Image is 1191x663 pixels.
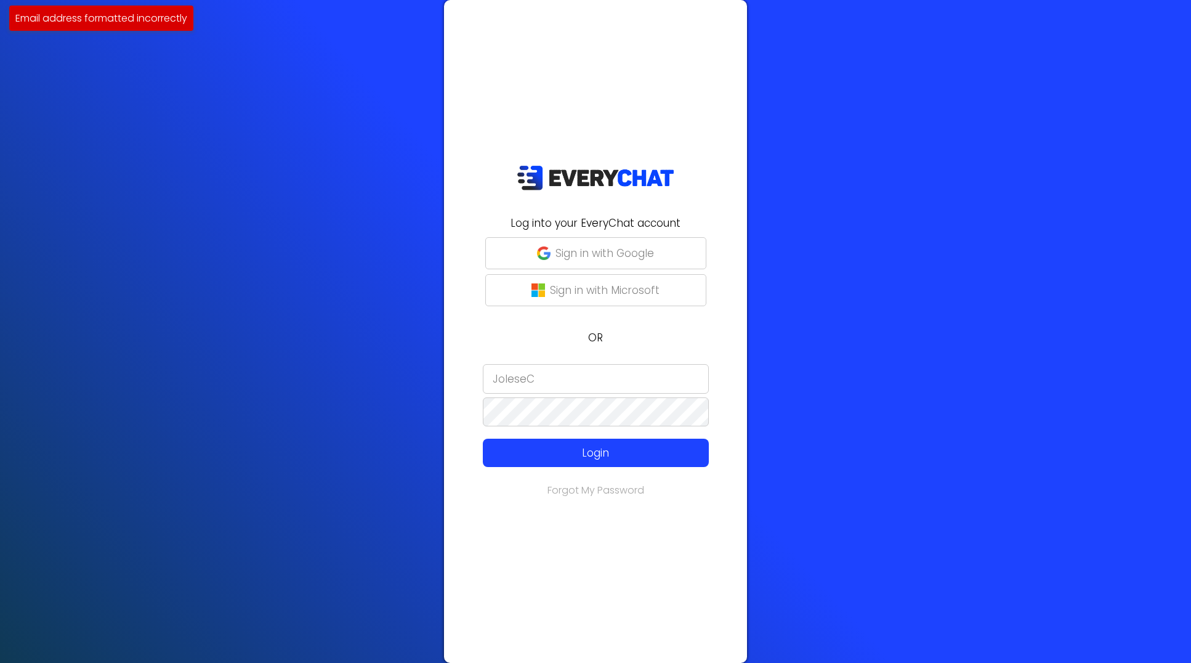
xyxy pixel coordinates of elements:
button: Sign in with Google [485,237,706,269]
h2: Log into your EveryChat account [451,215,740,231]
img: EveryChat_logo_dark.png [517,165,674,190]
input: Email [483,364,709,394]
img: microsoft-logo.png [531,283,545,297]
p: Sign in with Microsoft [550,282,660,298]
button: Sign in with Microsoft [485,274,706,306]
p: Login [506,445,686,461]
a: Forgot My Password [547,483,644,497]
p: Sign in with Google [555,245,654,261]
button: Login [483,439,709,467]
img: google-g.png [537,246,551,260]
p: Email address formatted incorrectly [15,10,187,26]
p: OR [451,330,740,346]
